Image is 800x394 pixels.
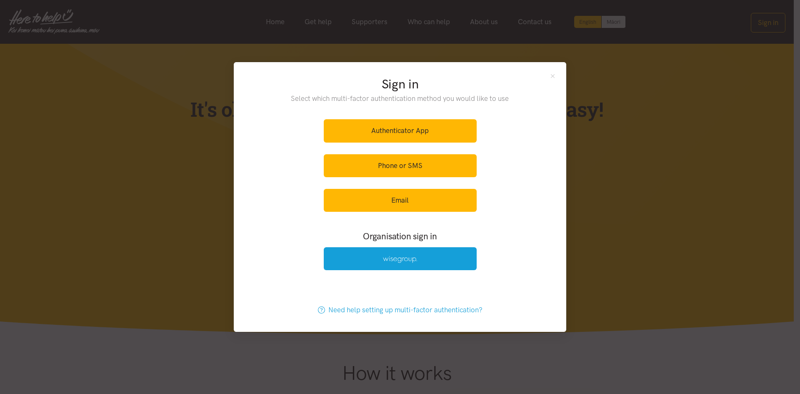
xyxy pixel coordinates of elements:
[274,93,526,104] p: Select which multi-factor authentication method you would like to use
[301,230,499,242] h3: Organisation sign in
[274,75,526,93] h2: Sign in
[324,154,477,177] a: Phone or SMS
[549,72,556,79] button: Close
[383,256,417,263] img: Wise Group
[309,299,491,321] a: Need help setting up multi-factor authentication?
[324,189,477,212] a: Email
[324,119,477,142] a: Authenticator App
